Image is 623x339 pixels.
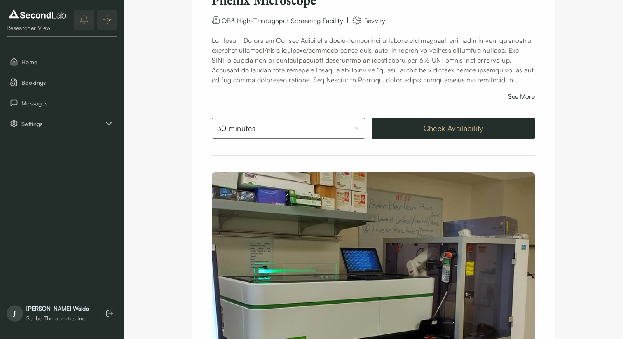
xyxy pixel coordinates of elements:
[26,314,89,323] div: Scribe Therapeutics Inc.
[372,118,535,139] button: Check Availability
[212,118,365,139] button: Select booking duration
[352,15,362,26] img: manufacturer
[347,15,349,25] div: |
[7,115,117,132] div: Settings sub items
[74,10,94,30] button: notifications
[222,16,343,25] span: QB3 High-Throughput Screening Facility
[21,78,114,87] span: Bookings
[21,119,104,128] span: Settings
[364,16,386,24] span: Revvity
[7,74,117,91] button: Bookings
[7,7,68,21] img: logo
[21,58,114,66] span: Home
[26,304,89,313] div: [PERSON_NAME] Waldo
[7,305,23,322] span: J
[7,24,68,32] div: Researcher View
[212,35,535,85] p: Lor Ipsum Dolors am Consec Adipi el s doeiu-temporinci utlabore etd magnaali enimad min veni quis...
[7,94,117,112] button: Messages
[97,10,117,30] button: Expand/Collapse sidebar
[7,53,117,70] button: Home
[102,306,117,321] button: Log out
[21,99,114,108] span: Messages
[222,16,343,24] a: QB3 High-Throughput Screening Facility
[508,91,535,105] button: See More
[7,115,117,132] button: Settings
